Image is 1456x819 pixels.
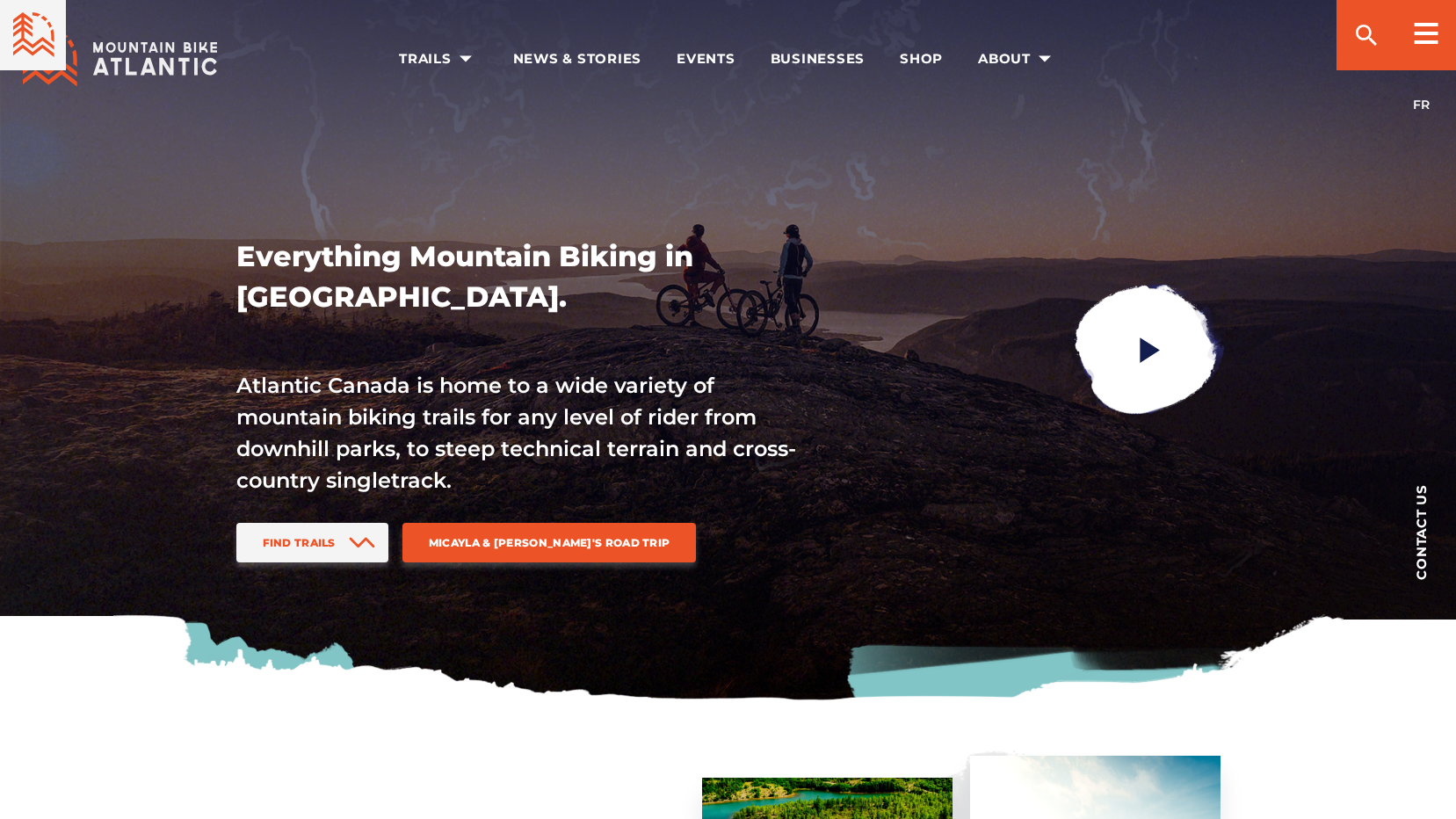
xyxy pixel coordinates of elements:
span: About [978,50,1057,68]
ion-icon: arrow dropdown [1032,47,1057,71]
span: Micayla & [PERSON_NAME]'s Road Trip [429,536,670,549]
p: Atlantic Canada is home to a wide variety of mountain biking trails for any level of rider from d... [236,370,799,496]
h1: Everything Mountain Biking in [GEOGRAPHIC_DATA]. [236,236,799,317]
span: Contact us [1415,484,1428,580]
a: FR [1413,97,1430,112]
span: Shop [900,50,943,68]
span: Events [677,50,735,68]
span: News & Stories [513,50,642,68]
a: Find Trails [236,523,388,562]
ion-icon: search [1352,21,1380,49]
ion-icon: play [1134,334,1165,366]
ion-icon: arrow dropdown [453,47,478,71]
span: Trails [399,50,478,68]
span: Find Trails [263,536,336,549]
a: Contact us [1386,457,1456,606]
a: Micayla & [PERSON_NAME]'s Road Trip [402,523,697,562]
span: Businesses [771,50,866,68]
